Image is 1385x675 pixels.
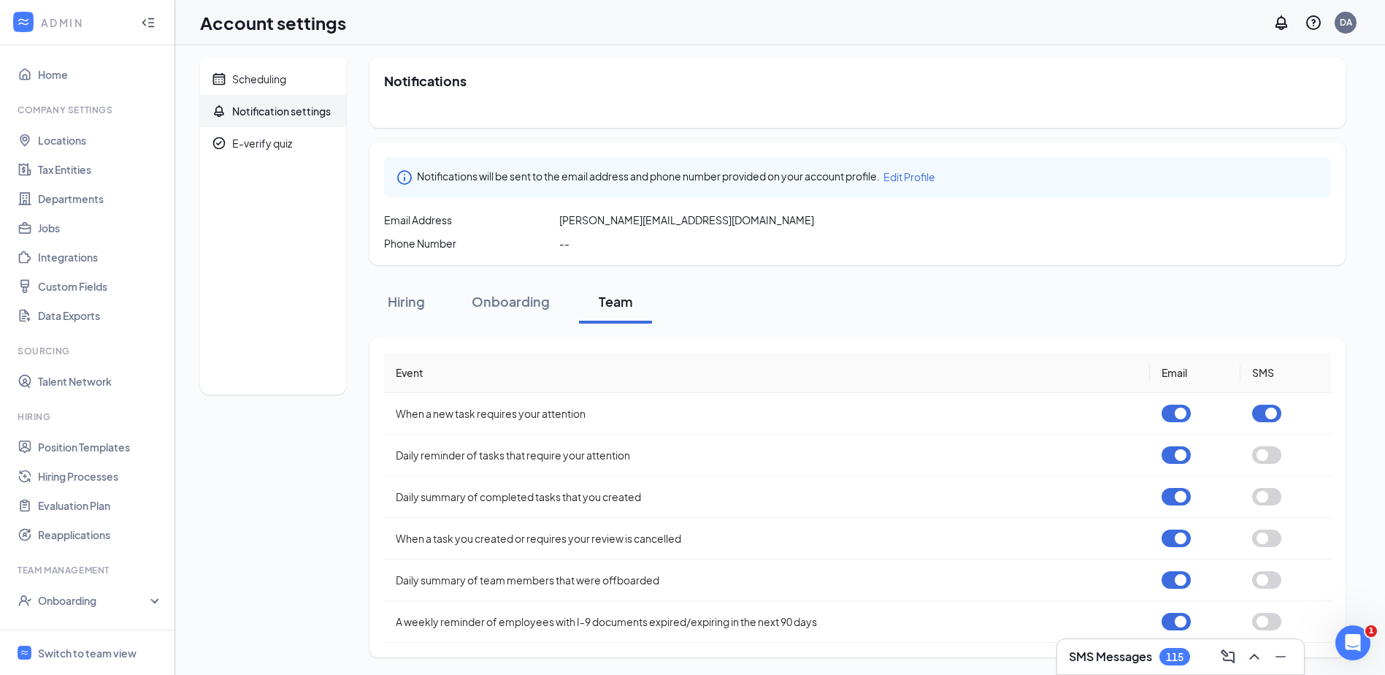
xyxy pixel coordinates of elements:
a: Position Templates [38,432,163,462]
div: DA [1340,16,1352,28]
svg: ChevronUp [1246,648,1263,666]
svg: Calendar [212,72,226,86]
iframe: Intercom live chat [1335,625,1370,660]
td: Daily summary of completed tasks that you created [384,476,1150,518]
svg: CheckmarkCircle [212,136,226,150]
div: Switch to team view [38,646,137,660]
h1: Account settings [200,10,346,35]
a: Jobs [38,213,163,243]
svg: UserCheck [18,593,32,608]
a: Talent Network [38,367,163,396]
div: 115 [1166,651,1183,663]
th: SMS [1240,353,1331,393]
div: E-verify quiz [232,136,292,150]
span: Email Address [384,213,452,227]
button: ChevronUp [1243,645,1266,668]
svg: Notifications [1273,14,1290,31]
a: Evaluation Plan [38,491,163,520]
td: When a new task requires your attention [384,393,1150,435]
svg: QuestionInfo [1305,14,1322,31]
div: Scheduling [232,72,286,86]
span: 1 [1365,625,1377,637]
div: Hiring [384,292,428,310]
div: Team Management [18,564,160,576]
a: Data Exports [38,301,163,330]
div: Onboarding [38,593,150,608]
span: Phone Number [384,236,456,251]
svg: Info [396,169,413,186]
a: Edit Profile [883,169,935,186]
td: When a task you created or requires your review is cancelled [384,518,1150,560]
a: Hiring Processes [38,462,163,491]
td: Daily summary of team members that were offboarded [384,560,1150,601]
div: Notification settings [232,104,331,118]
svg: WorkstreamLogo [16,15,31,29]
a: Integrations [38,243,163,272]
th: Event [384,353,1150,393]
span: Edit Profile [883,170,935,183]
div: Onboarding [472,292,550,310]
span: [PERSON_NAME][EMAIL_ADDRESS][DOMAIN_NAME] [559,213,814,227]
th: Email [1150,353,1240,393]
svg: Bell [212,104,226,118]
a: Locations [38,126,163,155]
a: CalendarScheduling [200,63,346,95]
a: Reapplications [38,520,163,549]
span: Notifications will be sent to the email address and phone number provided on your account profile. [417,169,880,186]
td: Daily reminder of tasks that require your attention [384,435,1150,476]
svg: ComposeMessage [1219,648,1237,666]
h2: Notifications [384,72,1331,90]
a: BellNotification settings [200,95,346,127]
a: Tax Entities [38,155,163,184]
h3: SMS Messages [1069,649,1152,665]
svg: WorkstreamLogo [20,648,29,657]
a: Departments [38,184,163,213]
svg: Minimize [1272,648,1289,666]
a: Custom Fields [38,272,163,301]
div: Company Settings [18,104,160,116]
td: A weekly reminder of employees with I-9 documents expired/expiring in the next 90 days [384,601,1150,643]
a: Home [38,60,163,89]
div: Sourcing [18,345,160,357]
div: Hiring [18,411,160,423]
button: ComposeMessage [1216,645,1240,668]
a: CheckmarkCircleE-verify quiz [200,127,346,159]
div: ADMIN [41,15,128,30]
svg: Collapse [141,15,156,30]
div: Team [594,292,637,310]
button: Minimize [1269,645,1292,668]
span: -- [559,236,569,251]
